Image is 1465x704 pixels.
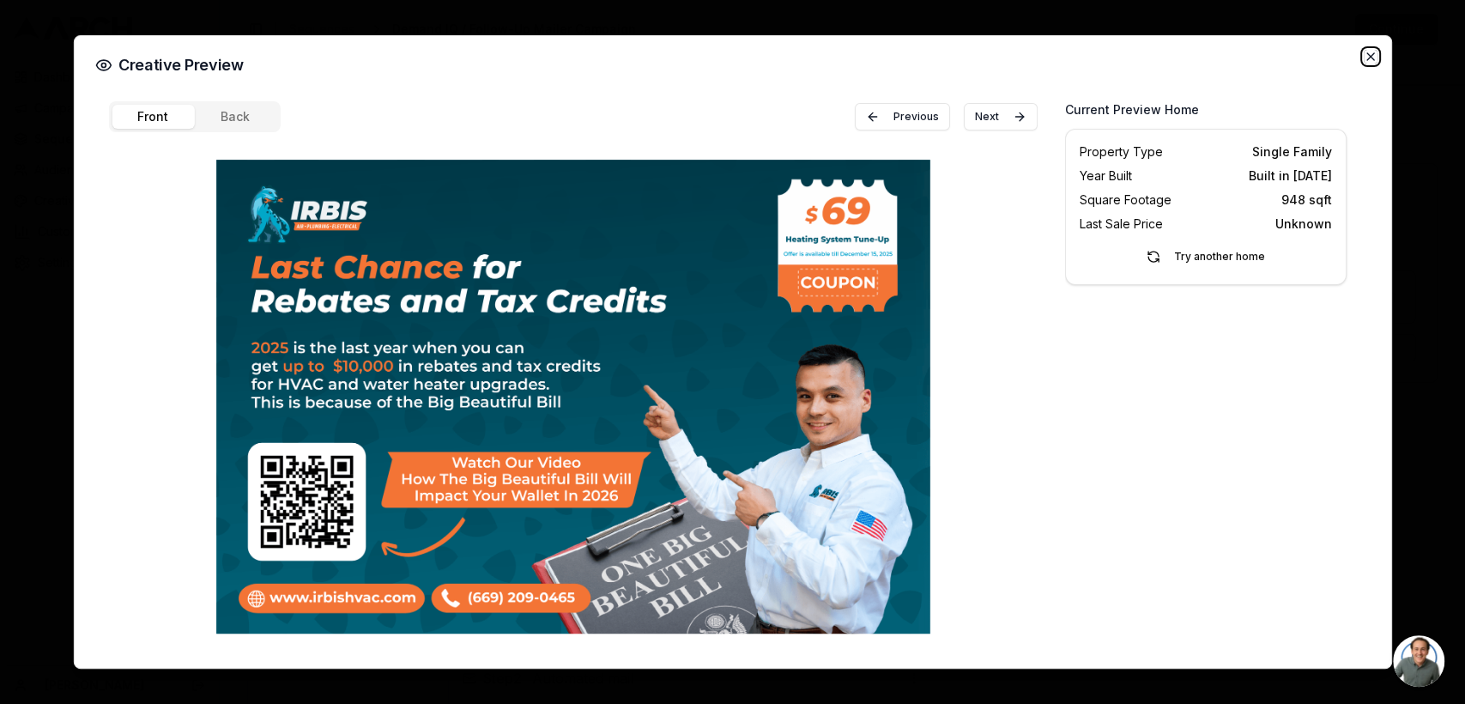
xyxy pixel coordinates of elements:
[1080,167,1132,185] span: Year Built
[1275,215,1332,233] span: Unknown
[1080,143,1163,161] span: Property Type
[1281,191,1332,209] span: 948 sqft
[118,58,243,73] span: Creative Preview
[1080,243,1332,270] button: Try another home
[964,103,1038,130] button: Next
[112,105,194,129] button: Front
[1080,191,1171,209] span: Square Footage
[1080,215,1163,233] span: Last Sale Price
[194,105,276,129] button: Back
[1252,143,1332,161] span: Single Family
[855,103,950,130] button: Previous
[1249,167,1332,185] span: Built in [DATE]
[215,160,930,643] img: Creative thumbnail
[1065,101,1347,118] h3: Current Preview Home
